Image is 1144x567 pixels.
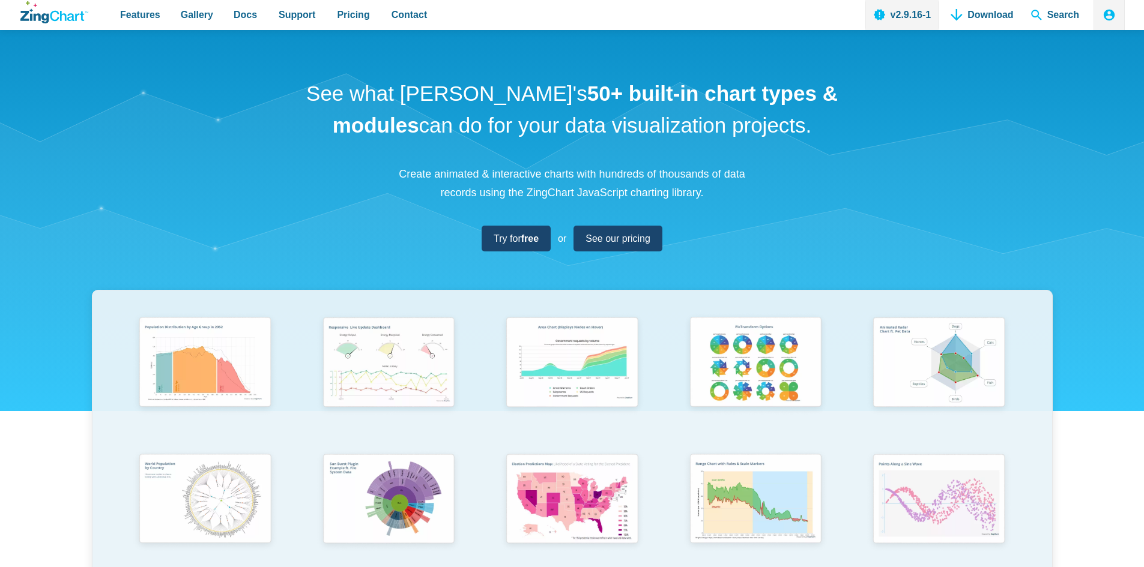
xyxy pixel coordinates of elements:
[558,230,566,247] span: or
[315,448,462,553] img: Sun Burst Plugin Example ft. File System Data
[494,230,539,247] span: Try for
[847,311,1031,448] a: Animated Radar Chart ft. Pet Data
[120,7,160,23] span: Features
[279,7,315,23] span: Support
[302,78,843,141] h1: See what [PERSON_NAME]'s can do for your data visualization projects.
[392,7,428,23] span: Contact
[482,226,551,251] a: Try forfree
[20,1,88,23] a: ZingChart Logo. Click to return to the homepage
[480,311,664,448] a: Area Chart (Displays Nodes on Hover)
[865,311,1012,416] img: Animated Radar Chart ft. Pet Data
[392,165,752,202] p: Create animated & interactive charts with hundreds of thousands of data records using the ZingCha...
[682,448,829,553] img: Range Chart with Rultes & Scale Markers
[297,311,480,448] a: Responsive Live Update Dashboard
[664,311,847,448] a: Pie Transform Options
[521,233,539,244] strong: free
[132,311,278,416] img: Population Distribution by Age Group in 2052
[234,7,257,23] span: Docs
[586,230,650,247] span: See our pricing
[498,448,645,553] img: Election Predictions Map
[113,311,297,448] a: Population Distribution by Age Group in 2052
[333,82,838,137] strong: 50+ built-in chart types & modules
[865,448,1012,553] img: Points Along a Sine Wave
[498,311,645,416] img: Area Chart (Displays Nodes on Hover)
[682,311,829,416] img: Pie Transform Options
[574,226,662,251] a: See our pricing
[337,7,369,23] span: Pricing
[132,448,278,553] img: World Population by Country
[315,311,462,416] img: Responsive Live Update Dashboard
[181,7,213,23] span: Gallery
